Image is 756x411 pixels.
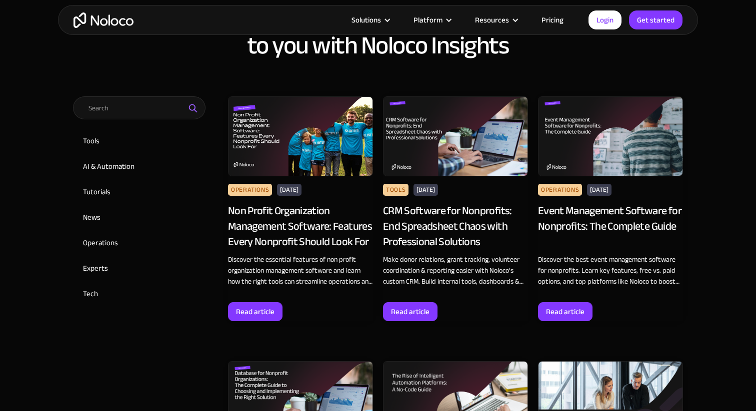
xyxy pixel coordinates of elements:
div: Solutions [339,13,401,26]
a: Pricing [529,13,576,26]
div: Read article [546,305,584,318]
div: [DATE] [587,184,611,196]
div: Operations [538,184,582,196]
div: Solutions [351,13,381,26]
div: Platform [401,13,462,26]
div: Platform [413,13,442,26]
div: Read article [391,305,429,318]
div: Resources [462,13,529,26]
a: Login [588,10,621,29]
h2: Explore the topics that matter to you with Noloco Insights [68,5,688,59]
div: Operations [228,184,272,196]
div: Discover the essential features of non profit organization management software and learn how the ... [228,254,373,287]
div: Resources [475,13,509,26]
input: Search [73,96,205,119]
a: Operations[DATE]Event Management Software for Nonprofits: The Complete GuideDiscover the best eve... [538,96,683,321]
div: Make donor relations, grant tracking, volunteer coordination & reporting easier with Noloco’s cus... [383,254,528,287]
a: Get started [629,10,682,29]
div: Read article [236,305,274,318]
form: Email Form 2 [73,96,218,305]
a: Tools[DATE]CRM Software for Nonprofits: End Spreadsheet Chaos with Professional SolutionsMake don... [383,96,528,321]
div: Event Management Software for Nonprofits: The Complete Guide [538,203,683,249]
div: Discover the best event management software for nonprofits. Learn key features, free vs. paid opt... [538,254,683,287]
img: Non Profit Organization Management Software: Features Every Nonprofit Should Look For [228,96,373,176]
div: CRM Software for Nonprofits: End Spreadsheet Chaos with Professional Solutions [383,203,528,249]
div: [DATE] [413,184,438,196]
div: Non Profit Organization Management Software: Features Every Nonprofit Should Look For [228,203,373,249]
a: Non Profit Organization Management Software: Features Every Nonprofit Should Look ForOperations[D... [228,96,373,321]
div: [DATE] [277,184,301,196]
a: home [73,12,133,28]
div: Tools [383,184,408,196]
